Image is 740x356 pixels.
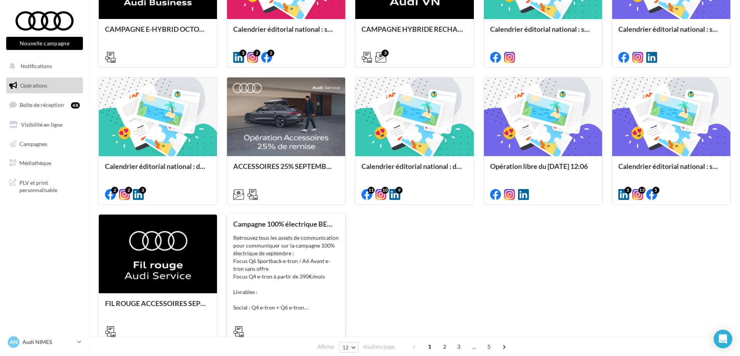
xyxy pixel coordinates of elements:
[233,25,339,41] div: Calendrier éditorial national : semaine du 22.09 au 28.09
[22,338,74,346] p: Audi NIMES
[233,220,339,228] div: Campagne 100% électrique BEV Septembre
[111,187,118,194] div: 2
[10,338,18,346] span: AN
[382,50,389,57] div: 3
[317,343,335,351] span: Afficher
[5,117,84,133] a: Visibilité en ligne
[382,187,389,194] div: 10
[342,344,349,351] span: 12
[339,342,359,353] button: 12
[6,37,83,50] button: Nouvelle campagne
[105,299,211,315] div: FIL ROUGE ACCESSOIRES SEPTEMBRE - AUDI SERVICE
[5,77,84,94] a: Opérations
[19,140,47,147] span: Campagnes
[618,25,724,41] div: Calendrier éditorial national : semaine du 08.09 au 14.09
[638,187,645,194] div: 13
[490,25,596,41] div: Calendrier éditorial national : semaine du 15.09 au 21.09
[21,121,62,128] span: Visibilité en ligne
[5,155,84,171] a: Médiathèque
[20,101,64,108] span: Boîte de réception
[483,341,495,353] span: 5
[5,58,81,74] button: Notifications
[439,341,451,353] span: 2
[423,341,436,353] span: 1
[105,25,211,41] div: CAMPAGNE E-HYBRID OCTOBRE B2B
[239,50,246,57] div: 3
[363,343,395,351] span: résultats/page
[714,330,732,348] div: Open Intercom Messenger
[5,174,84,197] a: PLV et print personnalisable
[233,234,339,311] div: Retrouvez tous les assets de communication pour communiquer sur la campagne 100% électrique de se...
[253,50,260,57] div: 2
[20,82,47,89] span: Opérations
[233,162,339,178] div: ACCESSOIRES 25% SEPTEMBRE - AUDI SERVICE
[21,63,52,69] span: Notifications
[361,25,467,41] div: CAMPAGNE HYBRIDE RECHARGEABLE
[5,136,84,152] a: Campagnes
[490,162,596,178] div: Opération libre du [DATE] 12:06
[105,162,211,178] div: Calendrier éditorial national : du 02.09 au 15.09
[368,187,375,194] div: 11
[361,162,467,178] div: Calendrier éditorial national : du 02.09 au 09.09
[5,96,84,113] a: Boîte de réception48
[618,162,724,178] div: Calendrier éditorial national : semaine du 25.08 au 31.08
[19,160,51,166] span: Médiathèque
[139,187,146,194] div: 3
[652,187,659,194] div: 5
[125,187,132,194] div: 2
[6,335,83,349] a: AN Audi NIMES
[468,341,480,353] span: ...
[267,50,274,57] div: 2
[71,102,80,108] div: 48
[19,177,80,194] span: PLV et print personnalisable
[625,187,632,194] div: 5
[396,187,403,194] div: 9
[453,341,465,353] span: 3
